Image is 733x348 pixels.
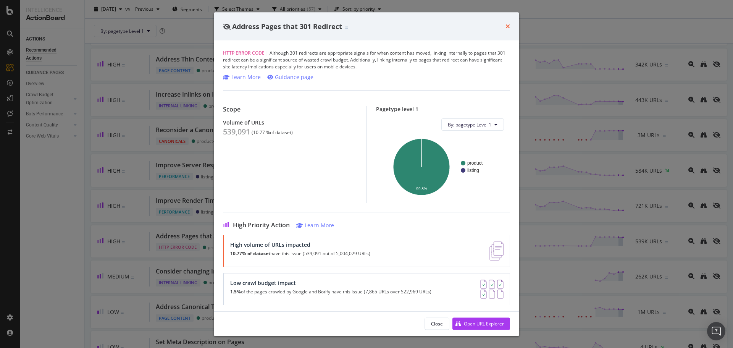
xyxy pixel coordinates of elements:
[707,322,725,340] div: Open Intercom Messenger
[305,222,334,229] div: Learn More
[489,241,504,261] img: e5DMFwAAAABJRU5ErkJggg==
[230,289,431,295] p: of the pages crawled by Google and Botify have this issue (7,865 URLs over 522,969 URLs)
[230,241,370,248] div: High volume of URLs impacted
[464,320,504,327] div: Open URL Explorer
[223,127,250,136] div: 539,091
[230,251,370,256] p: have this issue (539,091 out of 5,004,029 URLs)
[441,118,504,131] button: By: pagetype Level 1
[230,250,270,257] strong: 10.77% of dataset
[345,26,348,29] img: Equal
[467,160,483,166] text: product
[252,130,293,135] div: ( 10.77 % of dataset )
[452,317,510,330] button: Open URL Explorer
[382,137,501,197] svg: A chart.
[223,106,357,113] div: Scope
[230,288,241,295] strong: 1.5%
[230,280,431,286] div: Low crawl budget impact
[480,280,504,299] img: AY0oso9MOvYAAAAASUVORK5CYII=
[223,50,510,70] div: Although 301 redirects are appropriate signals for when content has moved, linking internally to ...
[223,50,265,56] span: HTTP Error Code
[448,121,491,128] span: By: pagetype Level 1
[231,73,261,81] div: Learn More
[275,73,313,81] div: Guidance page
[232,21,342,31] span: Address Pages that 301 Redirect
[267,73,313,81] a: Guidance page
[223,23,231,29] div: eye-slash
[296,222,334,229] a: Learn More
[425,317,449,330] button: Close
[416,187,427,191] text: 99.8%
[223,119,357,126] div: Volume of URLs
[505,21,510,31] div: times
[266,50,268,56] span: |
[233,222,290,229] span: High Priority Action
[214,12,519,336] div: modal
[467,168,479,173] text: listing
[223,73,261,81] a: Learn More
[376,106,510,112] div: Pagetype level 1
[431,320,443,327] div: Close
